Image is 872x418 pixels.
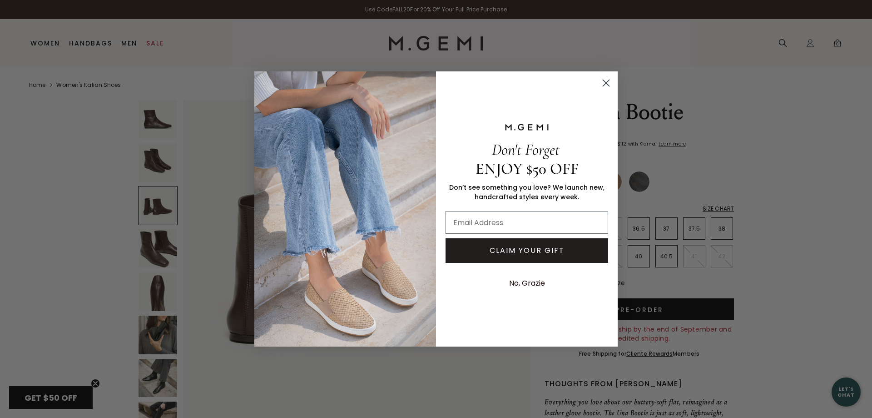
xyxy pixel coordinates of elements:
[476,159,579,178] span: ENJOY $50 OFF
[504,123,550,131] img: M.GEMI
[446,238,608,263] button: CLAIM YOUR GIFT
[449,183,604,201] span: Don’t see something you love? We launch new, handcrafted styles every week.
[254,71,436,346] img: M.Gemi
[446,211,608,234] input: Email Address
[598,75,614,91] button: Close dialog
[505,272,550,295] button: No, Grazie
[492,140,560,159] span: Don't Forget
